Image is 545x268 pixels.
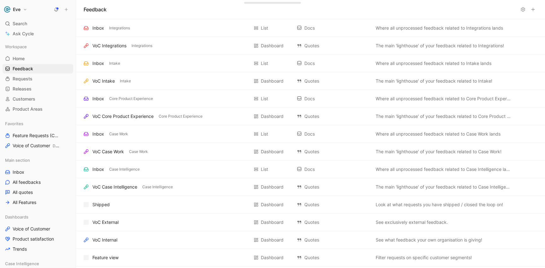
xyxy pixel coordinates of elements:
span: The main 'lighthouse' of your feedback related to Integrations! [376,42,504,50]
span: Intake [109,60,120,67]
button: Where all unprocessed feedback related to Case Intelligence lands [374,166,512,173]
button: See exclusively external feedback. [374,218,449,226]
span: Case Intelligence [5,260,39,267]
div: Quotes [297,113,369,120]
button: Look at what requests you have shipped / closed the loop on! [374,201,504,208]
div: InboxIntegrationsList DocsWhere all unprocessed feedback related to Integrations landsView actions [76,19,545,37]
div: Inbox [92,95,104,102]
span: Voice of Customer [13,226,50,232]
h1: Eve [13,7,21,12]
div: Favorites [3,119,73,128]
button: Core Product Experience [157,114,204,119]
button: Case Work [128,149,149,154]
a: All Features [3,198,73,207]
span: The main 'lighthouse' of your feedback related to Case Intelligence! [376,183,511,191]
span: Where all unprocessed feedback related to Intake lands [376,60,491,67]
div: InboxCore Product ExperienceList DocsWhere all unprocessed feedback related to Core Product Exper... [76,90,545,108]
div: DashboardsVoice of CustomerProduct satisfactionTrends [3,212,73,254]
a: Feature Requests (Core Product) [3,131,73,140]
div: Quotes [297,254,369,261]
div: Dashboard [261,236,284,244]
button: The main 'lighthouse' of your feedback related to Intake! [374,77,494,85]
span: Case Work [109,131,128,137]
span: All feedbacks [13,179,41,185]
div: Quotes [297,77,369,85]
a: Home [3,54,73,63]
button: The main 'lighthouse' of your feedback related to Case Work! [374,148,503,155]
span: Product satisfaction [13,236,54,242]
button: Where all unprocessed feedback related to Core Product Experience lands [374,95,512,102]
span: Releases [13,86,32,92]
span: Voice of Customer [13,143,60,149]
div: VoC Intake [92,77,115,85]
button: EveEve [3,5,29,14]
button: Case Intelligence [108,166,141,172]
div: Dashboard [261,254,284,261]
span: Requests [13,76,32,82]
div: List [261,24,268,32]
button: Filter requests on specific customer segments! [374,254,473,261]
button: Intake [108,61,121,66]
div: VoC IntegrationsIntegrationsDashboard QuotesThe main 'lighthouse' of your feedback related to Int... [76,37,545,55]
div: Dashboard [261,113,284,120]
span: Where all unprocessed feedback related to Case Intelligence lands [376,166,511,173]
div: Quotes [297,218,369,226]
div: Search [3,19,73,28]
div: VoC Integrations [92,42,126,50]
div: Inbox [92,166,104,173]
span: See exclusively external feedback. [376,218,448,226]
div: Feature view [92,254,119,261]
span: Feedback [13,66,33,72]
div: VoC InternalDashboard QuotesSee what feedback your own organisation is giving!View actions [76,231,545,249]
a: Inbox [3,167,73,177]
div: InboxIntakeList DocsWhere all unprocessed feedback related to Intake landsView actions [76,55,545,72]
span: Dashboards [5,214,28,220]
span: Case Intelligence [109,166,140,172]
span: See what feedback your own organisation is giving! [376,236,482,244]
button: Where all unprocessed feedback related to Case Work lands [374,130,502,138]
div: List [261,166,268,173]
div: InboxCase IntelligenceList DocsWhere all unprocessed feedback related to Case Intelligence landsV... [76,160,545,178]
span: Home [13,55,25,62]
button: See what feedback your own organisation is giving! [374,236,483,244]
span: Search [13,20,27,27]
div: Quotes [297,183,369,191]
span: Where all unprocessed feedback related to Core Product Experience lands [376,95,511,102]
button: Integrations [108,25,131,31]
span: Trends [13,246,27,252]
div: VoC Internal [92,236,117,244]
div: List [261,95,268,102]
span: Favorites [5,120,23,127]
div: VoC External [92,218,119,226]
button: Case Work [108,131,129,137]
div: Quotes [297,201,369,208]
div: VoC Core Product ExperienceCore Product ExperienceDashboard QuotesThe main 'lighthouse' of your f... [76,108,545,125]
button: The main 'lighthouse' of your feedback related to Integrations! [374,42,505,50]
div: Quotes [297,148,369,155]
img: Eve [4,6,10,13]
button: Where all unprocessed feedback related to Intake lands [374,60,493,67]
span: Core Product Experience [109,96,153,102]
button: The main 'lighthouse' of your feedback related to Case Intelligence! [374,183,512,191]
div: Quotes [297,236,369,244]
span: Product Areas [13,106,43,112]
a: Product Areas [3,104,73,114]
div: VoC Case IntelligenceCase IntelligenceDashboard QuotesThe main 'lighthouse' of your feedback rela... [76,178,545,196]
a: Voice of Customer [3,224,73,234]
div: List [261,130,268,138]
span: Case Work [129,149,148,155]
a: Releases [3,84,73,94]
div: Dashboard [261,183,284,191]
span: The main 'lighthouse' of your feedback related to Core Product Experience! [376,113,511,120]
div: Docs [297,166,369,173]
span: All Features [13,199,36,206]
div: Workspace [3,42,73,51]
button: Case Intelligence [141,184,174,190]
div: VoC IntakeIntakeDashboard QuotesThe main 'lighthouse' of your feedback related to Intake!View act... [76,72,545,90]
button: Integrations [130,43,154,49]
div: Dashboard [261,201,284,208]
div: List [261,60,268,67]
a: Trends [3,244,73,254]
button: Intake [119,78,132,84]
div: Main section [3,155,73,165]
